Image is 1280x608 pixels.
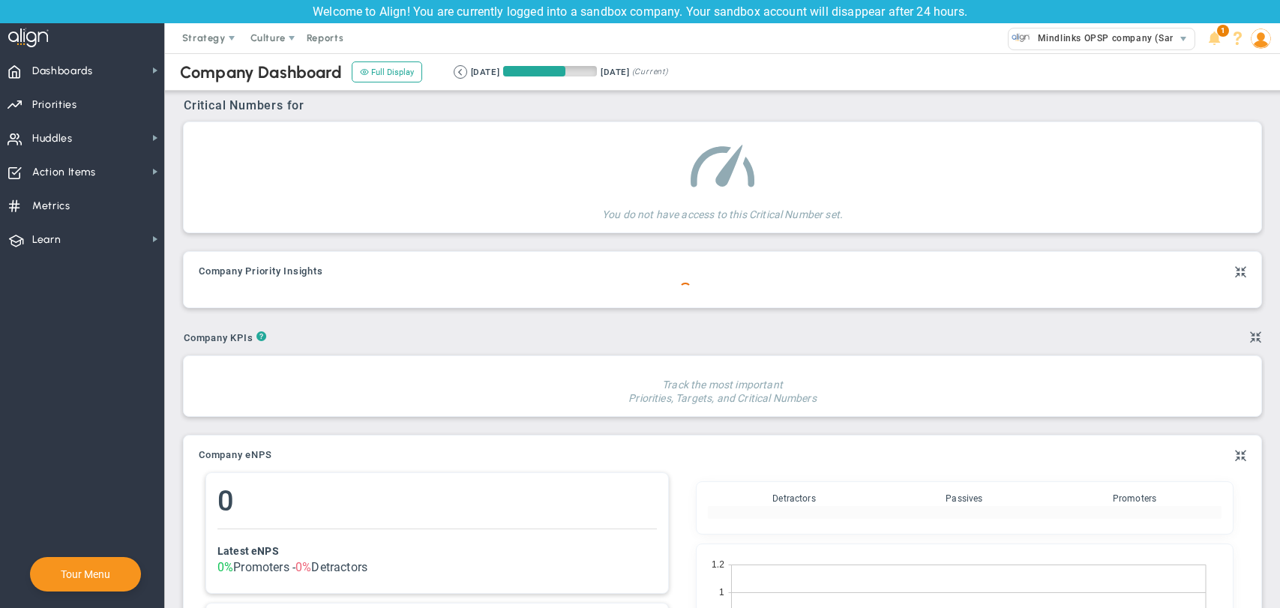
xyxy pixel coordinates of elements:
[1030,28,1201,48] span: Mindlinks OPSP company (Sandbox)
[601,65,629,79] div: [DATE]
[199,266,323,278] button: Company Priority Insights
[184,98,308,112] span: Critical Numbers for
[32,157,96,188] span: Action Items
[352,61,422,82] button: Full Display
[1048,493,1222,504] div: Promoters
[719,587,724,598] text: 1
[1251,28,1271,49] img: 205826.Person.photo
[32,123,73,154] span: Huddles
[180,62,342,82] span: Company Dashboard
[250,32,286,43] span: Culture
[632,65,668,79] span: (Current)
[1173,28,1195,49] span: select
[217,484,657,529] h2: 0
[32,89,77,121] span: Priorities
[182,32,226,43] span: Strategy
[199,266,323,277] span: Company Priority Insights
[503,66,597,76] div: Period Progress: 66% Day 60 of 90 with 30 remaining.
[32,224,61,256] span: Learn
[881,493,1048,504] div: Passives
[199,450,271,460] span: Company eNPS
[712,559,724,570] text: 1.2
[56,568,115,581] button: Tour Menu
[295,560,311,574] span: 0%
[471,65,499,79] div: [DATE]
[602,197,843,221] h4: You do not have access to this Critical Number set.
[299,23,352,53] span: Reports
[708,493,881,504] div: Detractors
[1203,23,1226,53] li: Announcements
[1217,25,1229,37] span: 1
[1226,23,1249,53] li: Help & Frequently Asked Questions (FAQ)
[32,55,93,87] span: Dashboards
[184,333,256,343] span: Company KPIs
[628,367,817,405] h4: Track the most important Priorities, Targets, and Critical Numbers
[1012,28,1030,47] img: 33647.Company.photo
[32,190,70,222] span: Metrics
[217,560,657,574] div: Promoters - Detractors
[199,450,271,462] a: Company eNPS
[217,544,657,558] h4: Latest eNPS
[217,560,233,574] span: 0%
[454,65,467,79] button: Go to previous period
